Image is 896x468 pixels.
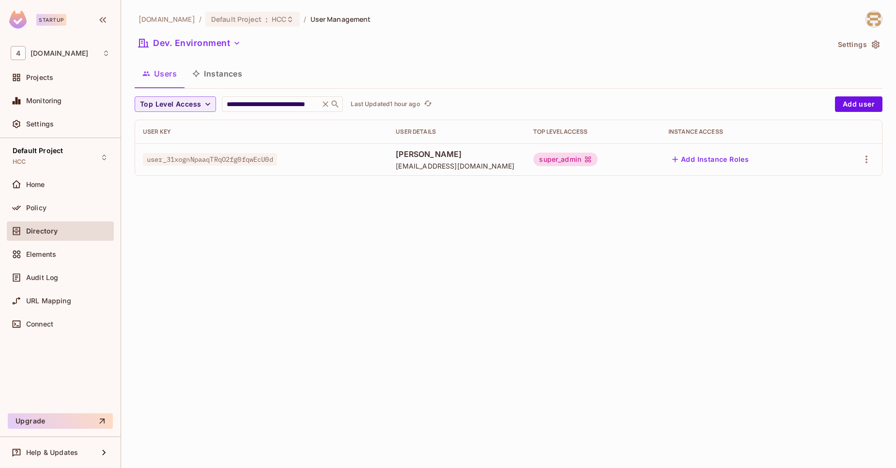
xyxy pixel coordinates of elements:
span: refresh [424,99,432,109]
span: Workspace: 46labs.com [31,49,88,57]
img: SReyMgAAAABJRU5ErkJggg== [9,11,27,29]
button: Users [135,62,185,86]
div: Instance Access [668,128,822,136]
span: user_31xognNpaaqTRqO2fg0fqwEcU0d [143,153,277,166]
img: ali.sheikh@46labs.com [866,11,882,27]
span: Top Level Access [140,98,201,110]
span: Connect [26,320,53,328]
span: : [265,16,268,23]
span: the active workspace [139,15,195,24]
li: / [199,15,201,24]
button: Instances [185,62,250,86]
li: / [304,15,306,24]
div: User Details [396,128,518,136]
button: Upgrade [8,413,113,429]
div: User Key [143,128,380,136]
span: [EMAIL_ADDRESS][DOMAIN_NAME] [396,161,518,171]
button: Dev. Environment [135,35,245,51]
span: URL Mapping [26,297,71,305]
button: refresh [422,98,434,110]
div: Startup [36,14,66,26]
span: User Management [310,15,371,24]
span: Click to refresh data [420,98,434,110]
button: Add user [835,96,882,112]
span: Audit Log [26,274,58,281]
span: Elements [26,250,56,258]
span: Policy [26,204,46,212]
span: Help & Updates [26,449,78,456]
span: Projects [26,74,53,81]
div: Top Level Access [533,128,653,136]
span: 4 [11,46,26,60]
span: HCC [13,158,26,166]
span: Directory [26,227,58,235]
span: Settings [26,120,54,128]
div: super_admin [533,153,598,166]
span: [PERSON_NAME] [396,149,518,159]
button: Add Instance Roles [668,152,753,167]
button: Settings [834,37,882,52]
span: Default Project [211,15,262,24]
span: Home [26,181,45,188]
p: Last Updated 1 hour ago [351,100,420,108]
span: Monitoring [26,97,62,105]
button: Top Level Access [135,96,216,112]
span: HCC [272,15,286,24]
span: Default Project [13,147,63,155]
